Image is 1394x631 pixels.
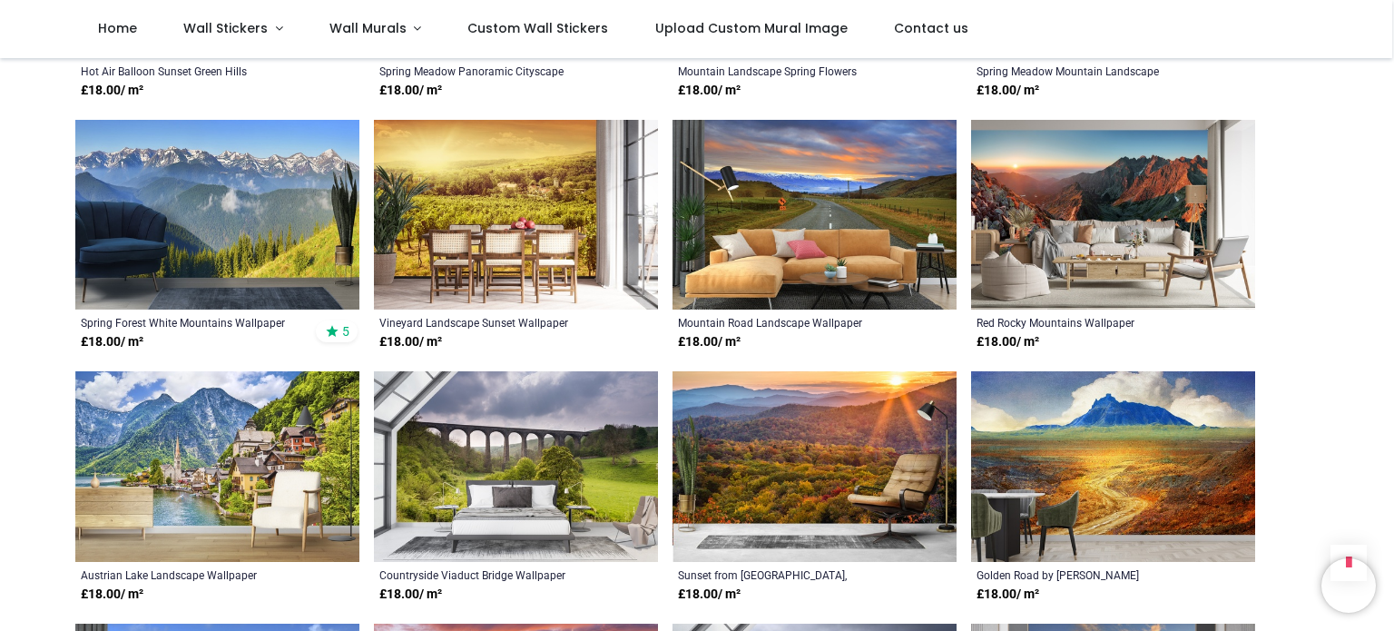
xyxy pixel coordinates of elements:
[971,371,1255,562] img: Golden Road Wall Mural by Chris Vest
[977,333,1039,351] strong: £ 18.00 / m²
[379,82,442,100] strong: £ 18.00 / m²
[81,64,299,78] a: Hot Air Balloon Sunset Green Hills Wallpaper
[183,19,268,37] span: Wall Stickers
[81,333,143,351] strong: £ 18.00 / m²
[467,19,608,37] span: Custom Wall Stickers
[672,371,957,562] img: Sunset from Beacon Heights, NC Wall Mural by Ann Collins - Danita Delimont
[678,567,897,582] a: Sunset from [GEOGRAPHIC_DATA], [GEOGRAPHIC_DATA] by [PERSON_NAME]
[374,371,658,562] img: Countryside Viaduct Bridge Wall Mural Wallpaper
[678,82,741,100] strong: £ 18.00 / m²
[98,19,137,37] span: Home
[81,315,299,330] a: Spring Forest White Mountains Wallpaper
[75,120,359,311] img: Spring Forest White Mountains Wall Mural Wallpaper
[678,64,897,78] a: Mountain Landscape Spring Flowers Wallpaper
[379,315,598,330] a: Vineyard Landscape Sunset Wallpaper
[1321,558,1376,613] iframe: Brevo live chat
[81,82,143,100] strong: £ 18.00 / m²
[379,567,598,582] a: Countryside Viaduct Bridge Wallpaper
[672,120,957,311] img: Mountain Road Landscape Wall Mural Wallpaper
[379,333,442,351] strong: £ 18.00 / m²
[75,371,359,562] img: Austrian Lake Landscape Wall Mural Wallpaper
[678,333,741,351] strong: £ 18.00 / m²
[894,19,968,37] span: Contact us
[329,19,407,37] span: Wall Murals
[81,586,143,604] strong: £ 18.00 / m²
[977,64,1195,78] a: Spring Meadow Mountain Landscape Wallpaper
[655,19,848,37] span: Upload Custom Mural Image
[977,315,1195,330] a: Red Rocky Mountains Wallpaper
[379,586,442,604] strong: £ 18.00 / m²
[379,64,598,78] a: Spring Meadow Panoramic Cityscape Wallpaper
[342,323,349,340] span: 5
[977,586,1039,604] strong: £ 18.00 / m²
[678,315,897,330] a: Mountain Road Landscape Wallpaper
[971,120,1255,311] img: Red Rocky Mountains Wall Mural Wallpaper
[81,567,299,582] a: Austrian Lake Landscape Wallpaper
[977,82,1039,100] strong: £ 18.00 / m²
[977,567,1195,582] a: Golden Road by [PERSON_NAME]
[374,120,658,311] img: Vineyard Landscape Sunset Wall Mural Wallpaper
[678,586,741,604] strong: £ 18.00 / m²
